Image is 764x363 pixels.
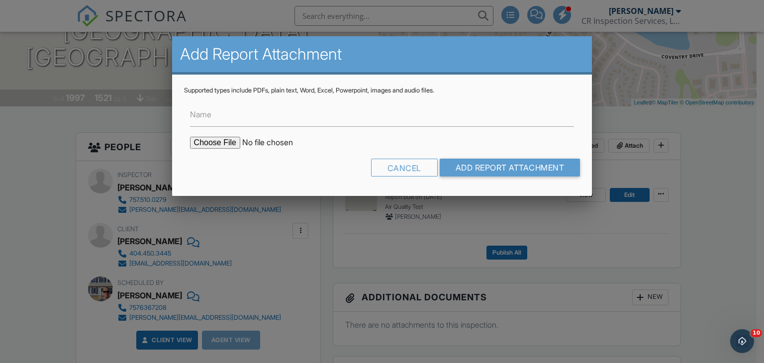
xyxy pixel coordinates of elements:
[371,159,438,177] div: Cancel
[751,329,762,337] span: 10
[190,109,211,120] label: Name
[184,87,580,94] div: Supported types include PDFs, plain text, Word, Excel, Powerpoint, images and audio files.
[180,44,584,64] h2: Add Report Attachment
[440,159,580,177] input: Add Report Attachment
[730,329,754,353] iframe: Intercom live chat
